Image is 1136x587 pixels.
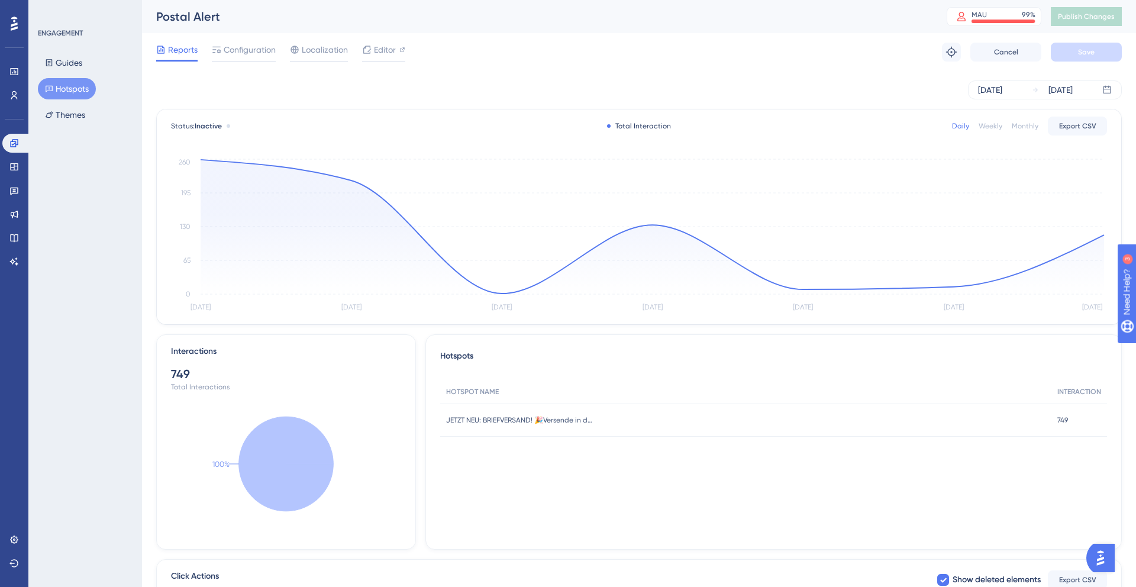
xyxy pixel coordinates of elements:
span: 749 [1057,415,1068,425]
div: MAU [972,10,987,20]
button: Themes [38,104,92,125]
span: JETZT NEU: BRIEFVERSAND! 🎉Versende in den Kundenreisen automatisiert Briefe, wenn noch keine What... [446,415,594,425]
button: Guides [38,52,89,73]
span: Export CSV [1059,575,1096,585]
span: INTERACTION [1057,387,1101,396]
div: Total Interaction [607,121,671,131]
span: Localization [302,43,348,57]
span: Publish Changes [1058,12,1115,21]
tspan: [DATE] [191,303,211,311]
span: Show deleted elements [953,573,1041,587]
div: Daily [952,121,969,131]
span: Status: [171,121,222,131]
span: Save [1078,47,1095,57]
tspan: [DATE] [643,303,663,311]
div: [DATE] [978,83,1002,97]
span: HOTSPOT NAME [446,387,499,396]
span: Export CSV [1059,121,1096,131]
span: Hotspots [440,349,473,370]
div: 99 % [1022,10,1035,20]
tspan: [DATE] [1082,303,1102,311]
button: Hotspots [38,78,96,99]
div: Monthly [1012,121,1038,131]
div: Weekly [979,121,1002,131]
button: Save [1051,43,1122,62]
button: Publish Changes [1051,7,1122,26]
button: Export CSV [1048,117,1107,136]
div: Postal Alert [156,8,917,25]
span: Cancel [994,47,1018,57]
tspan: [DATE] [341,303,362,311]
span: Need Help? [28,3,74,17]
tspan: 130 [180,222,191,231]
div: [DATE] [1048,83,1073,97]
tspan: [DATE] [944,303,964,311]
span: Editor [374,43,396,57]
tspan: 260 [179,158,191,166]
span: Inactive [195,122,222,130]
div: 3 [82,6,86,15]
tspan: 0 [186,290,191,298]
button: Cancel [970,43,1041,62]
tspan: 65 [183,256,191,265]
div: 749 [171,366,401,382]
span: Configuration [224,43,276,57]
div: ENGAGEMENT [38,28,83,38]
tspan: [DATE] [492,303,512,311]
text: 100% [212,460,230,469]
tspan: 195 [181,189,191,197]
tspan: [DATE] [793,303,813,311]
iframe: UserGuiding AI Assistant Launcher [1086,540,1122,576]
div: Interactions [171,344,217,359]
span: Reports [168,43,198,57]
